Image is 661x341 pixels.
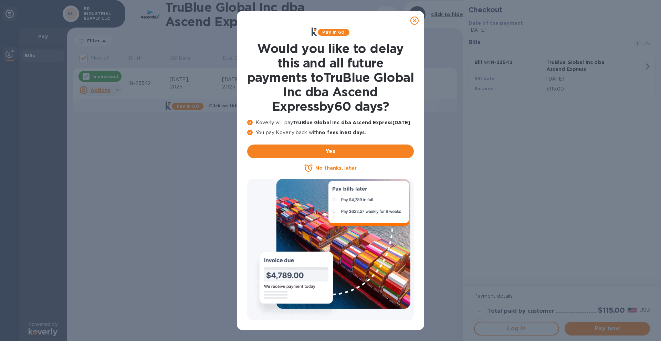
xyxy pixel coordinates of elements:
b: TruBlue Global Inc dba Ascend Express [DATE] [293,120,410,125]
b: Pay in 60 [322,30,345,35]
u: No thanks, later [315,165,356,171]
button: Yes [247,145,414,158]
p: Koverly will pay [247,119,414,126]
h1: Would you like to delay this and all future payments to TruBlue Global Inc dba Ascend Express by ... [247,41,414,114]
span: Yes [253,147,408,156]
p: You pay Koverly back with [247,129,414,136]
b: no fees in 60 days . [319,130,366,135]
